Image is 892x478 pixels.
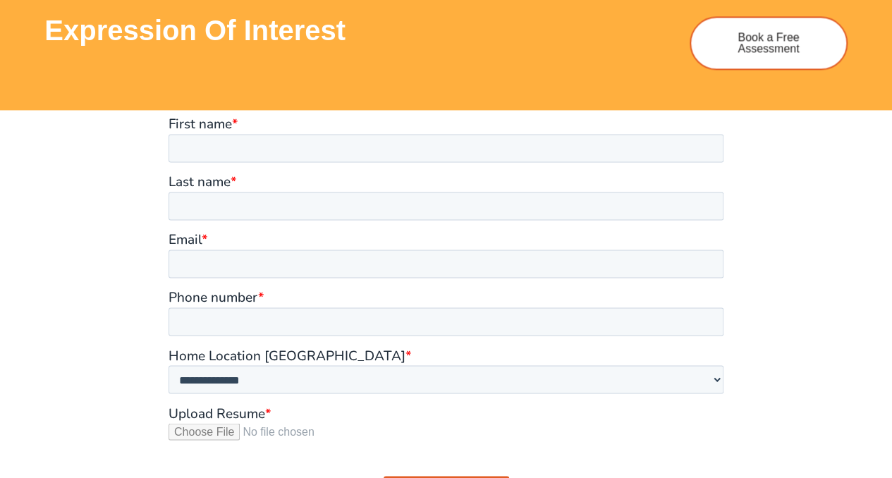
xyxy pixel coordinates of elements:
span: Book a Free Assessment [712,32,825,54]
a: Book a Free Assessment [690,16,848,70]
iframe: Chat Widget [657,319,892,478]
h3: Expression of Interest [44,16,676,44]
